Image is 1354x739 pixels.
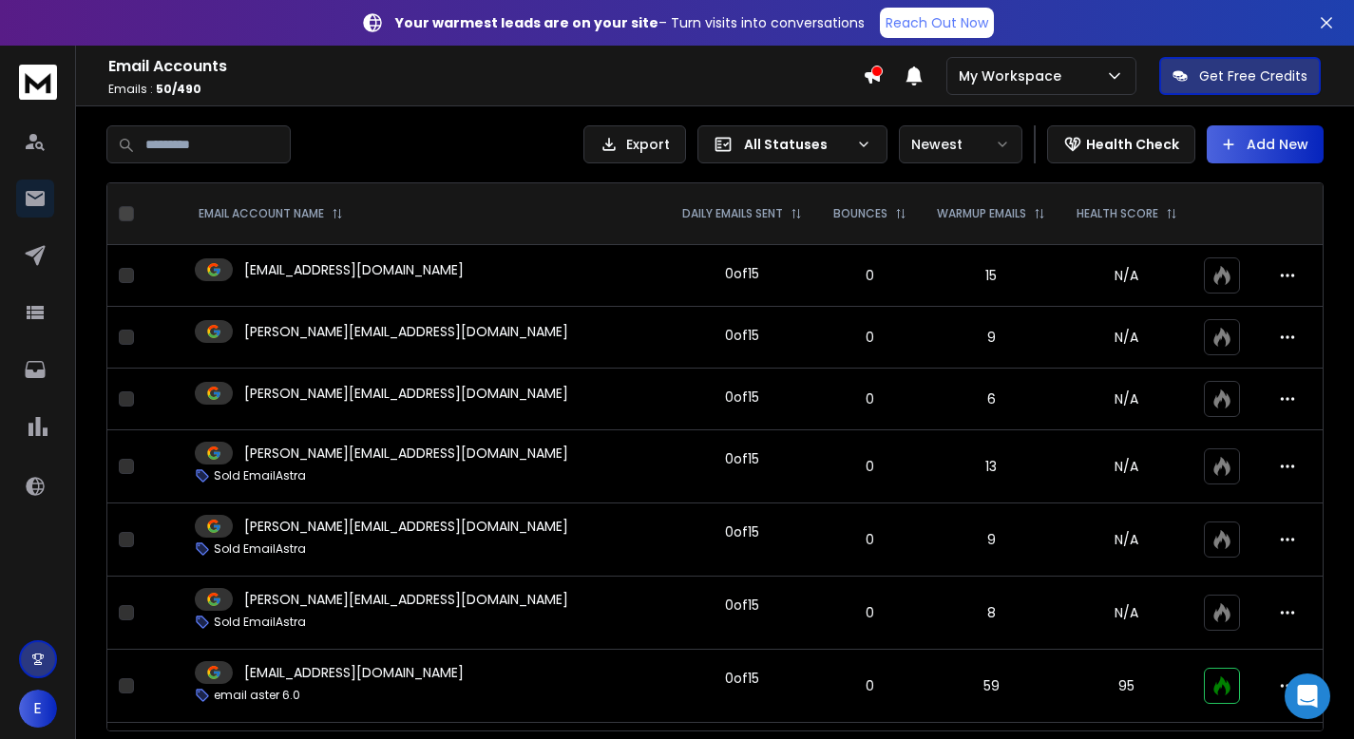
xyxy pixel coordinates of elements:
[880,8,994,38] a: Reach Out Now
[922,503,1061,577] td: 9
[108,82,863,97] p: Emails :
[156,81,201,97] span: 50 / 490
[922,650,1061,723] td: 59
[214,468,306,483] p: Sold EmailAstra
[214,688,300,703] p: email aster 6.0
[829,457,910,476] p: 0
[1086,135,1179,154] p: Health Check
[1073,328,1182,347] p: N/A
[886,13,988,32] p: Reach Out Now
[214,615,306,630] p: Sold EmailAstra
[829,603,910,622] p: 0
[1073,266,1182,285] p: N/A
[829,328,910,347] p: 0
[922,307,1061,369] td: 9
[744,135,849,154] p: All Statuses
[725,669,759,688] div: 0 of 15
[108,55,863,78] h1: Email Accounts
[583,125,686,163] button: Export
[1285,673,1330,719] div: Open Intercom Messenger
[1199,66,1307,85] p: Get Free Credits
[829,389,910,408] p: 0
[244,663,464,682] p: [EMAIL_ADDRESS][DOMAIN_NAME]
[1061,650,1193,723] td: 95
[833,206,887,221] p: BOUNCES
[214,541,306,557] p: Sold EmailAstra
[959,66,1069,85] p: My Workspace
[725,326,759,345] div: 0 of 15
[725,449,759,468] div: 0 of 15
[395,13,658,32] strong: Your warmest leads are on your site
[19,690,57,728] button: E
[244,322,568,341] p: [PERSON_NAME][EMAIL_ADDRESS][DOMAIN_NAME]
[244,384,568,403] p: [PERSON_NAME][EMAIL_ADDRESS][DOMAIN_NAME]
[199,206,343,221] div: EMAIL ACCOUNT NAME
[244,260,464,279] p: [EMAIL_ADDRESS][DOMAIN_NAME]
[244,590,568,609] p: [PERSON_NAME][EMAIL_ADDRESS][DOMAIN_NAME]
[725,264,759,283] div: 0 of 15
[922,430,1061,503] td: 13
[1073,389,1182,408] p: N/A
[682,206,783,221] p: DAILY EMAILS SENT
[829,266,910,285] p: 0
[725,596,759,615] div: 0 of 15
[19,65,57,100] img: logo
[937,206,1026,221] p: WARMUP EMAILS
[244,444,568,463] p: [PERSON_NAME][EMAIL_ADDRESS][DOMAIN_NAME]
[1073,457,1182,476] p: N/A
[922,577,1061,650] td: 8
[1207,125,1324,163] button: Add New
[725,388,759,407] div: 0 of 15
[922,369,1061,430] td: 6
[1159,57,1321,95] button: Get Free Credits
[395,13,865,32] p: – Turn visits into conversations
[1077,206,1158,221] p: HEALTH SCORE
[244,517,568,536] p: [PERSON_NAME][EMAIL_ADDRESS][DOMAIN_NAME]
[1047,125,1195,163] button: Health Check
[1073,530,1182,549] p: N/A
[829,676,910,695] p: 0
[829,530,910,549] p: 0
[899,125,1022,163] button: Newest
[725,522,759,541] div: 0 of 15
[1073,603,1182,622] p: N/A
[922,245,1061,307] td: 15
